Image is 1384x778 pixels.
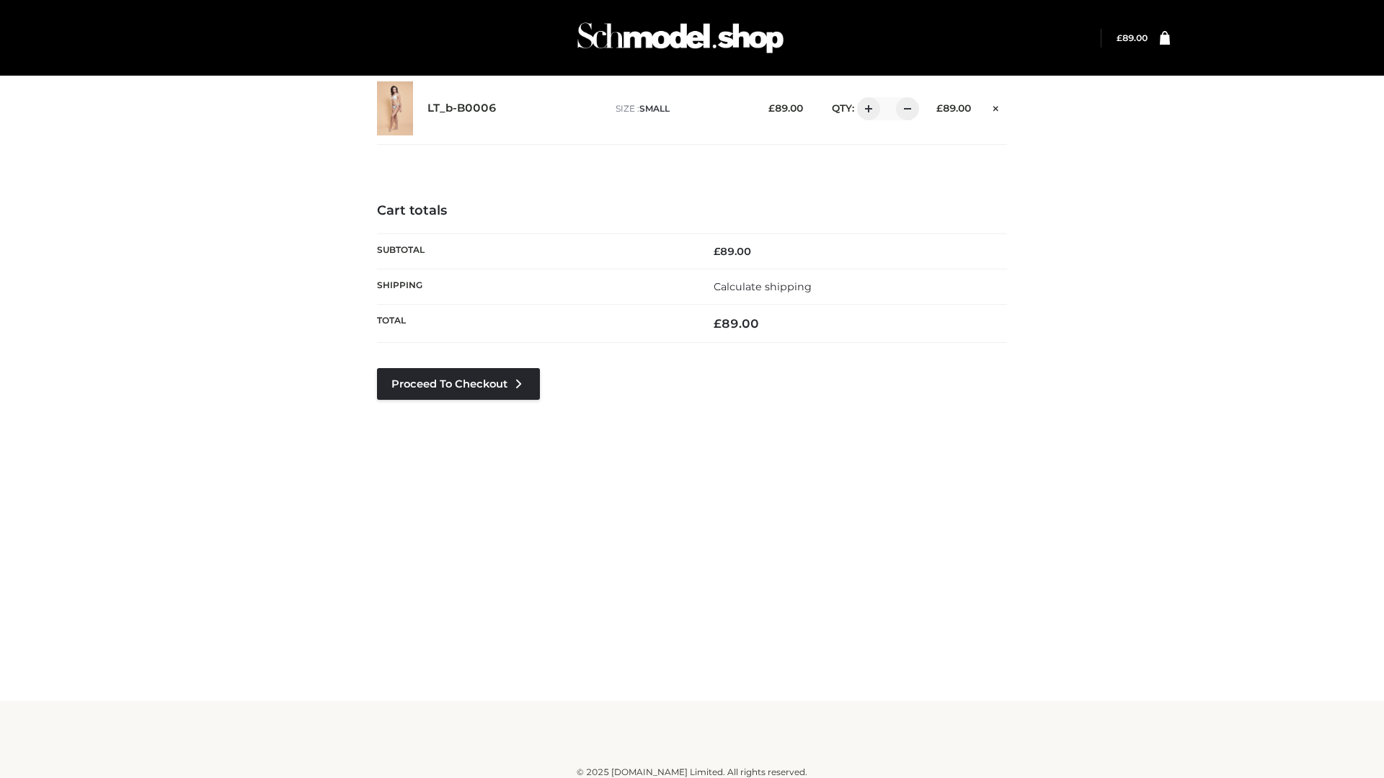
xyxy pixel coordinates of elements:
span: £ [768,102,775,114]
bdi: 89.00 [768,102,803,114]
span: £ [714,316,722,331]
a: Calculate shipping [714,280,812,293]
bdi: 89.00 [714,245,751,258]
img: Schmodel Admin 964 [572,9,789,66]
h4: Cart totals [377,203,1007,219]
img: LT_b-B0006 - SMALL [377,81,413,135]
span: £ [1117,32,1122,43]
p: size : [616,102,746,115]
a: LT_b-B0006 [427,102,497,115]
span: £ [714,245,720,258]
th: Subtotal [377,233,692,269]
a: Remove this item [985,97,1007,116]
th: Total [377,305,692,343]
bdi: 89.00 [1117,32,1148,43]
bdi: 89.00 [714,316,759,331]
span: SMALL [639,103,670,114]
span: £ [936,102,943,114]
th: Shipping [377,269,692,304]
div: QTY: [817,97,914,120]
bdi: 89.00 [936,102,971,114]
a: £89.00 [1117,32,1148,43]
a: Proceed to Checkout [377,368,540,400]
